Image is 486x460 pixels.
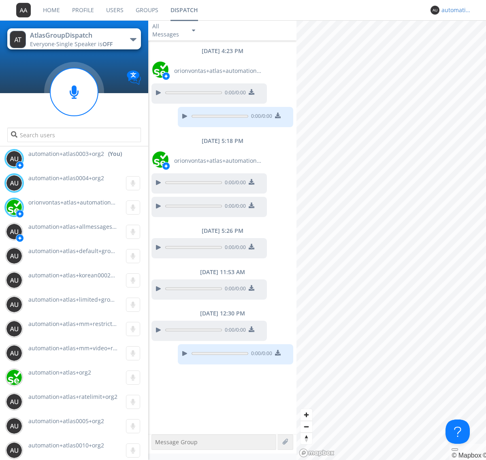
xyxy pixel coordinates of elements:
img: 373638.png [6,394,22,410]
img: 29d36aed6fa347d5a1537e7736e6aa13 [152,151,168,168]
span: 0:00 / 0:00 [222,244,246,253]
span: automation+atlas+ratelimit+org2 [28,393,117,400]
span: 0:00 / 0:00 [248,350,272,359]
img: download media button [275,113,281,118]
div: [DATE] 12:30 PM [148,309,296,317]
img: 373638.png [10,31,26,48]
img: 416df68e558d44378204aed28a8ce244 [6,369,22,385]
span: 0:00 / 0:00 [222,89,246,98]
img: Translation enabled [127,70,141,85]
span: 0:00 / 0:00 [248,113,272,121]
div: All Messages [152,22,185,38]
img: download media button [249,326,254,332]
img: 373638.png [6,175,22,191]
span: Reset bearing to north [301,433,312,444]
span: automation+atlas+mm+restricted+org2 [28,320,134,328]
span: 0:00 / 0:00 [222,202,246,211]
span: automation+atlas+allmessages+org2+new [28,223,142,230]
button: Zoom in [301,409,312,421]
a: Mapbox logo [299,448,335,458]
img: 373638.png [6,272,22,288]
a: Mapbox [452,452,481,459]
div: [DATE] 11:53 AM [148,268,296,276]
div: AtlasGroupDispatch [30,31,121,40]
img: 373638.png [6,296,22,313]
span: automation+atlas0003+org2 [28,150,104,158]
img: 373638.png [6,151,22,167]
img: download media button [249,89,254,95]
span: automation+atlas0004+org2 [28,174,104,182]
img: caret-down-sm.svg [192,30,195,32]
button: AtlasGroupDispatchEveryone·Single Speaker isOFF [7,28,141,49]
img: download media button [249,179,254,185]
span: OFF [102,40,113,48]
img: download media button [275,350,281,356]
img: 373638.png [6,418,22,434]
img: 373638.png [431,6,439,15]
img: 29d36aed6fa347d5a1537e7736e6aa13 [152,62,168,78]
div: [DATE] 5:18 PM [148,137,296,145]
button: Zoom out [301,421,312,432]
div: [DATE] 5:26 PM [148,227,296,235]
span: automation+atlas+mm+video+restricted+org2 [28,344,152,352]
span: automation+atlas+limited+groups+org2 [28,296,136,303]
img: 373638.png [6,248,22,264]
span: orionvontas+atlas+automation+org2 [174,67,263,75]
button: Reset bearing to north [301,432,312,444]
img: download media button [249,244,254,249]
span: automation+atlas0005+org2 [28,417,104,425]
iframe: Toggle Customer Support [446,420,470,444]
span: automation+atlas+korean0002+org2 [28,271,126,279]
div: automation+atlas0003+org2 [441,6,472,14]
img: download media button [249,202,254,208]
img: 29d36aed6fa347d5a1537e7736e6aa13 [6,199,22,215]
img: 373638.png [6,345,22,361]
span: automation+atlas+default+group+org2 [28,247,133,255]
img: 373638.png [6,321,22,337]
span: 0:00 / 0:00 [222,326,246,335]
span: automation+atlas+org2 [28,368,91,376]
img: 373638.png [6,224,22,240]
span: 0:00 / 0:00 [222,179,246,188]
span: orionvontas+atlas+automation+org2 [28,198,126,206]
span: Single Speaker is [56,40,113,48]
div: (You) [108,150,122,158]
div: [DATE] 4:23 PM [148,47,296,55]
img: download media button [249,285,254,291]
span: 0:00 / 0:00 [222,285,246,294]
img: 373638.png [16,3,31,17]
img: 373638.png [6,442,22,458]
button: Toggle attribution [452,448,458,451]
span: automation+atlas0010+org2 [28,441,104,449]
span: orionvontas+atlas+automation+org2 [174,157,263,165]
input: Search users [7,128,141,142]
div: Everyone · [30,40,121,48]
